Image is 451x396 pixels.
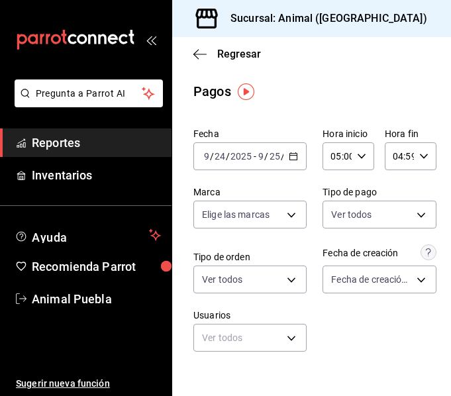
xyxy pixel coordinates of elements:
a: Pregunta a Parrot AI [9,96,163,110]
img: Tooltip marker [238,83,254,100]
span: Inventarios [32,166,161,184]
label: Usuarios [193,311,307,320]
span: / [226,151,230,162]
input: -- [258,151,264,162]
span: / [264,151,268,162]
div: Pagos [193,81,231,101]
button: open_drawer_menu [146,34,156,45]
span: Sugerir nueva función [16,377,161,391]
span: Pregunta a Parrot AI [36,87,142,101]
button: Regresar [193,48,261,60]
span: Elige las marcas [202,208,270,221]
span: Reportes [32,134,161,152]
span: Ayuda [32,227,144,243]
span: / [281,151,285,162]
span: Animal Puebla [32,290,161,308]
span: Ver todos [331,208,372,221]
input: ---- [230,151,252,162]
input: -- [214,151,226,162]
h3: Sucursal: Animal ([GEOGRAPHIC_DATA]) [220,11,427,26]
label: Hora inicio [323,129,374,138]
input: -- [269,151,281,162]
span: Fecha de creación de orden [331,273,411,286]
label: Hora fin [385,129,436,138]
span: / [210,151,214,162]
label: Marca [193,187,307,197]
div: Fecha de creación [323,246,398,260]
span: - [254,151,256,162]
span: Ver todos [202,273,242,286]
span: Recomienda Parrot [32,258,161,275]
span: Regresar [217,48,261,60]
input: -- [203,151,210,162]
label: Tipo de orden [193,252,307,262]
label: Tipo de pago [323,187,436,197]
label: Fecha [193,129,307,138]
div: Ver todos [193,324,307,352]
button: Pregunta a Parrot AI [15,79,163,107]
